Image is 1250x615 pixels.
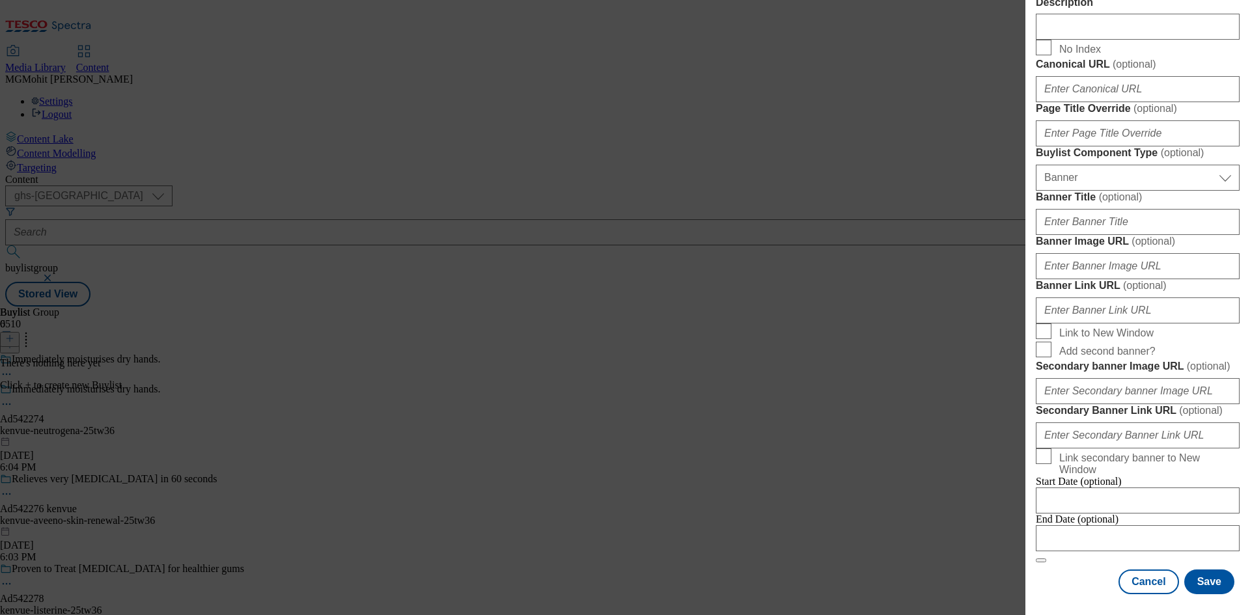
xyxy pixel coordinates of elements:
span: ( optional ) [1161,147,1204,158]
input: Enter Date [1036,487,1240,513]
input: Enter Banner Image URL [1036,253,1240,279]
label: Secondary banner Image URL [1036,360,1240,373]
input: Enter Banner Link URL [1036,297,1240,323]
span: Link to New Window [1059,327,1154,339]
label: Banner Image URL [1036,235,1240,248]
input: Enter Banner Title [1036,209,1240,235]
span: Link secondary banner to New Window [1059,452,1234,476]
span: ( optional ) [1113,59,1156,70]
span: ( optional ) [1179,405,1223,416]
span: Start Date (optional) [1036,476,1122,487]
span: ( optional ) [1132,236,1175,247]
label: Secondary Banner Link URL [1036,404,1240,417]
input: Enter Page Title Override [1036,120,1240,146]
input: Enter Secondary Banner Link URL [1036,422,1240,448]
label: Canonical URL [1036,58,1240,71]
button: Save [1184,569,1234,594]
span: ( optional ) [1123,280,1167,291]
span: ( optional ) [1099,191,1143,202]
input: Enter Secondary banner Image URL [1036,378,1240,404]
label: Page Title Override [1036,102,1240,115]
span: End Date (optional) [1036,513,1118,525]
input: Enter Description [1036,14,1240,40]
label: Banner Title [1036,191,1240,204]
span: ( optional ) [1187,361,1230,372]
label: Buylist Component Type [1036,146,1240,159]
input: Enter Date [1036,525,1240,551]
label: Banner Link URL [1036,279,1240,292]
span: No Index [1059,44,1101,55]
span: ( optional ) [1133,103,1177,114]
span: Add second banner? [1059,346,1156,357]
button: Cancel [1118,569,1178,594]
input: Enter Canonical URL [1036,76,1240,102]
